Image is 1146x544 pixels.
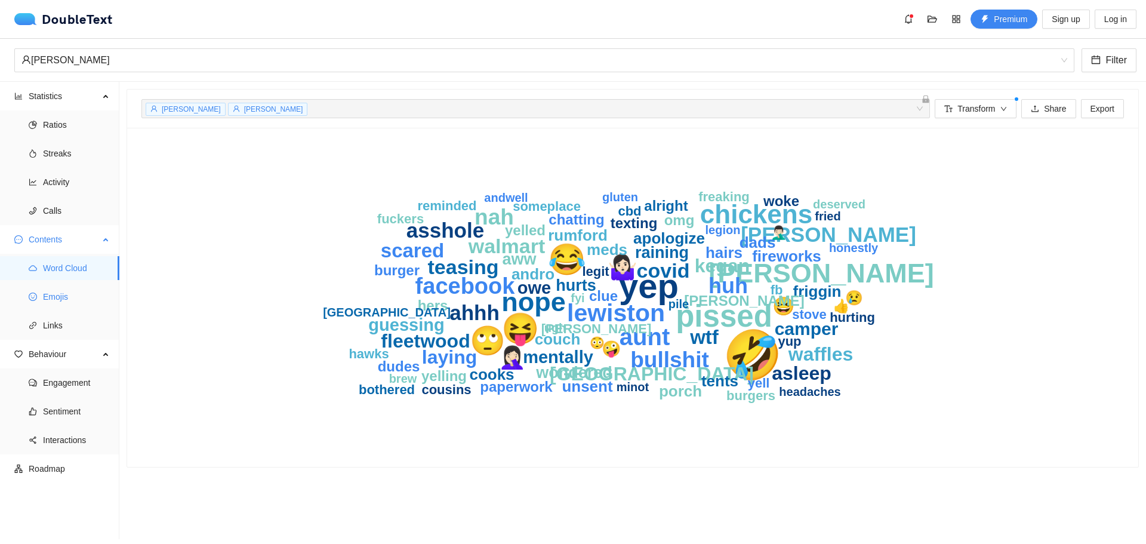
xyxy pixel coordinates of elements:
text: covid [637,259,690,282]
span: user [21,55,31,64]
text: raining [635,244,689,262]
span: Sentiment [43,399,110,423]
span: link [29,321,37,330]
text: andro [512,265,554,283]
text: burger [374,262,420,278]
text: [PERSON_NAME] [541,321,652,336]
span: Word Cloud [43,256,110,280]
span: cloud [29,264,37,272]
text: ahhh [449,301,500,324]
span: Sign up [1052,13,1080,26]
text: chatting [549,211,604,228]
text: rumford [548,226,608,244]
text: [GEOGRAPHIC_DATA] [550,363,754,385]
span: Premium [994,13,1027,26]
text: fuckers [377,211,424,226]
span: appstore [947,14,965,24]
text: aunt [620,324,670,350]
span: Links [43,314,110,337]
text: facebook [415,273,516,299]
text: 🤦🏻‍♂️ [771,225,787,241]
text: hairs [706,244,743,262]
text: meds [587,241,627,259]
text: tents [701,372,738,390]
text: teasing [427,256,498,278]
text: andwell [484,191,528,204]
button: folder-open [923,10,942,29]
text: dudes [378,358,420,374]
text: stove [792,307,826,322]
span: Activity [43,170,110,194]
text: kegan [695,255,750,276]
span: Behaviour [29,342,99,366]
text: legit [582,264,609,279]
text: cooks [469,365,514,383]
span: Danielle Baker [21,49,1067,72]
span: Statistics [29,84,99,108]
text: yelled [505,222,546,238]
span: folder-open [923,14,941,24]
button: font-sizeTransformdown [935,99,1016,118]
button: appstore [947,10,966,29]
text: friggin [793,282,842,300]
button: Sign up [1042,10,1089,29]
text: 🤪 [602,339,621,358]
span: heart [14,350,23,358]
text: 😂 [548,241,586,278]
span: user [150,105,158,112]
text: clue [589,288,618,304]
span: apartment [14,465,23,473]
text: wtf [689,326,719,348]
span: Export [1090,102,1114,115]
span: thunderbolt [981,15,989,24]
text: nah [475,205,514,229]
text: hers [418,297,448,314]
button: calendarFilter [1082,48,1136,72]
text: [PERSON_NAME] [708,258,934,288]
span: comment [29,379,37,387]
text: bullshit [630,348,709,372]
text: minot [617,380,649,394]
text: walmart [468,235,546,257]
text: yell [748,376,770,391]
text: fyi [571,291,584,305]
span: upload [1031,105,1039,114]
span: Ratios [43,113,110,137]
text: brew [389,372,417,385]
button: Log in [1095,10,1136,29]
text: pile [668,297,689,311]
div: DoubleText [14,13,113,25]
text: ugh [544,321,566,334]
text: woke [763,193,799,209]
span: user [233,105,240,112]
text: nope [501,287,566,317]
text: reminded [417,198,476,213]
text: scared [381,239,444,262]
text: hurts [556,276,596,294]
text: pissed [676,299,772,333]
text: laying [422,346,477,368]
text: yep [619,266,679,305]
span: fire [29,149,37,158]
div: [PERSON_NAME] [21,49,1056,72]
span: [PERSON_NAME] [244,105,303,113]
span: Log in [1104,13,1127,26]
text: waffles [788,343,853,365]
span: Interactions [43,428,110,452]
text: fried [815,210,840,223]
a: logoDoubleText [14,13,113,25]
text: deserved [813,198,865,211]
span: [PERSON_NAME] [162,105,221,113]
text: freaking [698,189,750,204]
text: texting [611,215,658,231]
span: like [29,407,37,416]
span: phone [29,207,37,215]
text: 🤷🏻‍♀️ [608,253,637,281]
text: someplace [513,199,581,214]
text: headaches [779,385,840,398]
span: Transform [957,102,995,115]
text: 🤣 [723,327,783,383]
button: bell [899,10,918,29]
text: cousins [421,382,471,397]
text: bothered [359,382,415,397]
